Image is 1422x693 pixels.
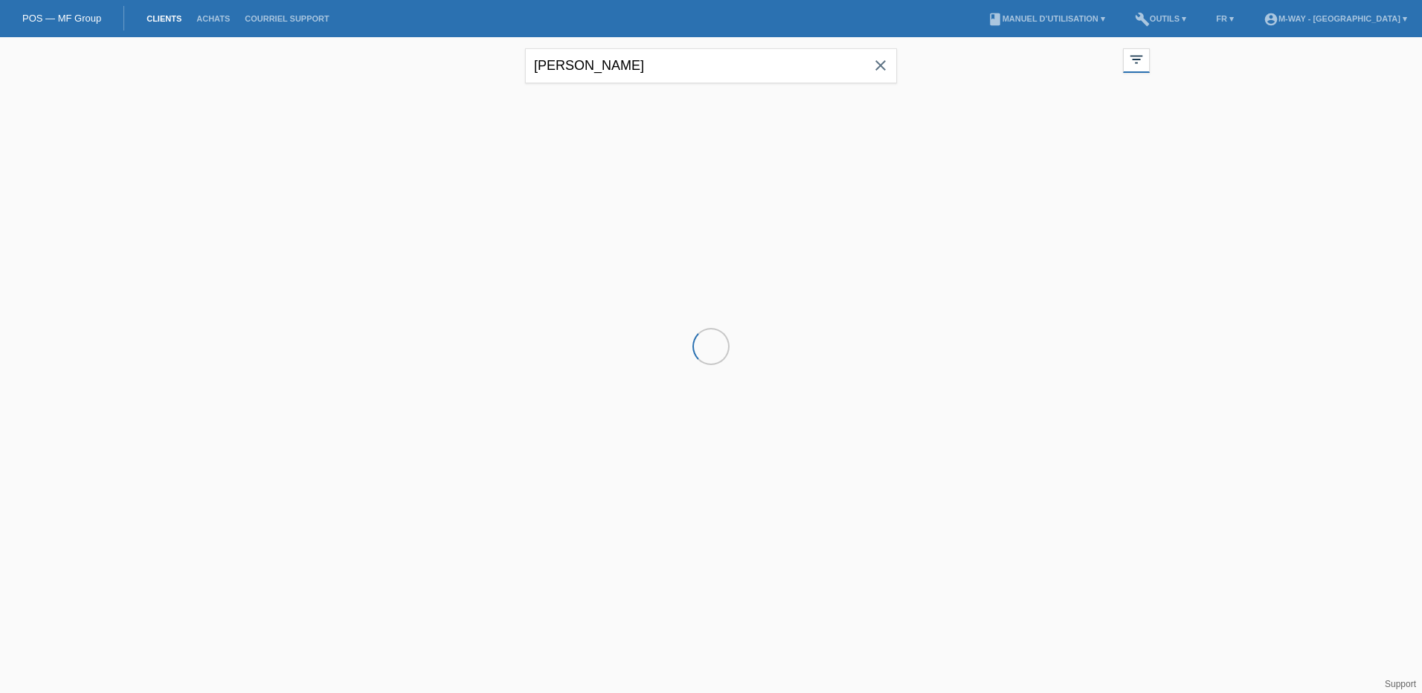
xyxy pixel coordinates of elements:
[1128,51,1145,68] i: filter_list
[525,48,897,83] input: Recherche...
[139,14,189,23] a: Clients
[1209,14,1241,23] a: FR ▾
[988,12,1003,27] i: book
[1385,679,1416,689] a: Support
[1135,12,1150,27] i: build
[22,13,101,24] a: POS — MF Group
[980,14,1113,23] a: bookManuel d’utilisation ▾
[1256,14,1415,23] a: account_circlem-way - [GEOGRAPHIC_DATA] ▾
[1127,14,1194,23] a: buildOutils ▾
[237,14,336,23] a: Courriel Support
[189,14,237,23] a: Achats
[872,57,889,74] i: close
[1264,12,1278,27] i: account_circle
